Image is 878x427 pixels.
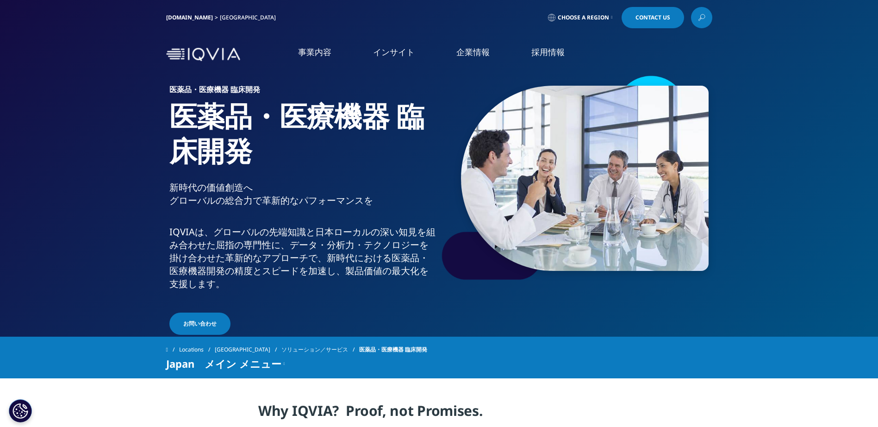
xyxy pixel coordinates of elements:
[215,341,281,358] a: [GEOGRAPHIC_DATA]
[373,46,415,58] a: インサイト
[183,320,217,328] span: お問い合わせ
[359,341,427,358] span: 医薬品・医療機器 臨床開発
[179,341,215,358] a: Locations
[169,99,436,181] h1: 医薬品・医療機器 臨床開発
[169,181,436,213] p: 新時代の価値創造へ グローバルの総合力で革新的なパフォーマンスを
[258,402,620,427] h4: Why IQVIA? Proof, not Promises.
[9,399,32,422] button: Cookie 設定
[456,46,490,58] a: 企業情報
[169,313,230,335] a: お問い合わせ
[166,13,213,21] a: [DOMAIN_NAME]
[461,86,709,271] img: 034_doctors-in-casual-meeting.jpg
[220,14,280,21] div: [GEOGRAPHIC_DATA]
[558,14,609,21] span: Choose a Region
[635,15,670,20] span: Contact Us
[166,358,281,369] span: Japan メイン メニュー
[169,226,436,296] p: IQVIAは、グローバルの先端知⁠識と日本ローカルの深い知⁠見を組み合わせた屈指の専門性に、データ・分析力・テクノロジーを掛け合わせた革新的なアプローチで、新時代における医薬品・医療機器開発の精...
[281,341,359,358] a: ソリューション／サービス
[531,46,565,58] a: 採用情報
[298,46,331,58] a: 事業内容
[622,7,684,28] a: Contact Us
[244,32,712,76] nav: Primary
[169,86,436,99] h6: 医薬品・医療機器 臨床開発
